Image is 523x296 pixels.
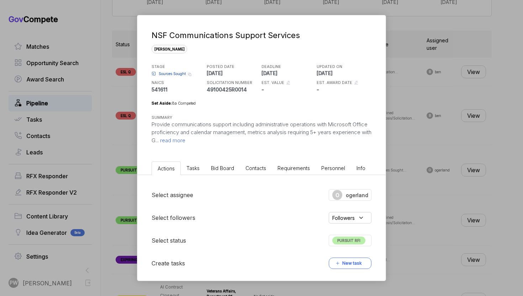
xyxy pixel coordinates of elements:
h5: Select status [152,236,186,245]
p: [DATE] [207,69,260,77]
span: read more [159,137,185,144]
p: - [261,86,315,93]
span: Followers [332,214,355,222]
p: - [317,86,370,93]
h5: Select followers [152,213,195,222]
p: 541611 [152,86,205,93]
span: Info [356,165,365,171]
h5: SOLICITATION NUMBER [207,80,260,86]
h5: DEADLINE [261,64,315,70]
a: Sources Sought [152,71,186,76]
span: Sources Sought [159,71,186,76]
span: O [336,191,339,199]
p: 49100425R0014 [207,86,260,93]
span: Tasks [186,165,200,171]
span: Bid Board [211,165,234,171]
h5: EST. VALUE [261,80,284,86]
span: Contacts [245,165,266,171]
span: 8a Competed [172,101,196,106]
h5: EST. AWARD DATE [317,80,352,86]
h5: STAGE [152,64,205,70]
p: Provide communications support including administrative operations with Microsoft Office proficie... [152,121,371,145]
span: [PERSON_NAME] [152,45,187,53]
span: PURSUIT RFI [332,237,365,244]
p: [DATE] [261,69,315,77]
span: Set Aside: [152,101,172,106]
span: Actions [158,165,175,171]
span: Requirements [278,165,310,171]
h5: Select assignee [152,191,193,199]
button: New task [329,258,371,269]
h5: NAICS [152,80,205,86]
p: [DATE] [317,69,370,77]
h5: POSTED DATE [207,64,260,70]
h5: SUMMARY [152,115,360,121]
span: ogerland [346,191,368,199]
span: Personnel [321,165,345,171]
div: NSF Communications Support Services [152,30,369,41]
h5: Create tasks [152,259,185,268]
h5: UPDATED ON [317,64,370,70]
